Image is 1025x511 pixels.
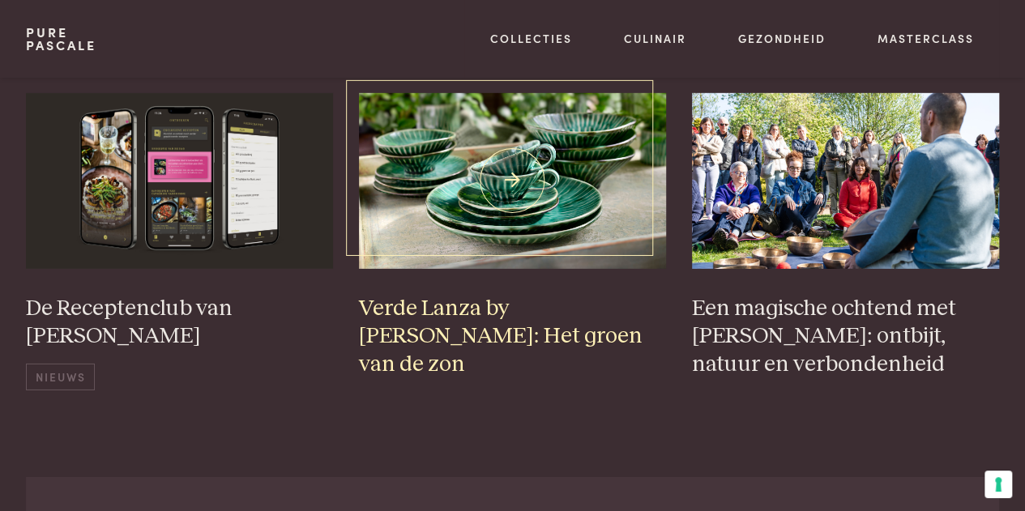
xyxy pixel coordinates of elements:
a: Gezondheid [738,30,826,47]
a: 250421-lannoo-pascale-naessens_0012 Een magische ochtend met [PERSON_NAME]: ontbijt, natuur en ve... [692,93,999,391]
img: 250421-lannoo-pascale-naessens_0012 [692,93,999,269]
span: Nieuws [26,364,95,390]
h3: De Receptenclub van [PERSON_NAME] [26,295,333,351]
a: Masterclass [877,30,973,47]
button: Uw voorkeuren voor toestemming voor trackingtechnologieën [984,471,1012,498]
h3: Een magische ochtend met [PERSON_NAME]: ontbijt, natuur en verbondenheid [692,295,999,379]
img: iPhone 13 Pro Mockup front and side view_small [26,93,333,269]
a: iPhone 13 Pro Mockup front and side view_small De Receptenclub van [PERSON_NAME] Nieuws [26,93,333,390]
a: PurePascale [26,26,96,52]
a: Collecties [490,30,572,47]
a: Verde Lanza by [PERSON_NAME]: Het groen van de zon [359,93,666,391]
a: Culinair [624,30,686,47]
h3: Verde Lanza by [PERSON_NAME]: Het groen van de zon [359,295,666,379]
